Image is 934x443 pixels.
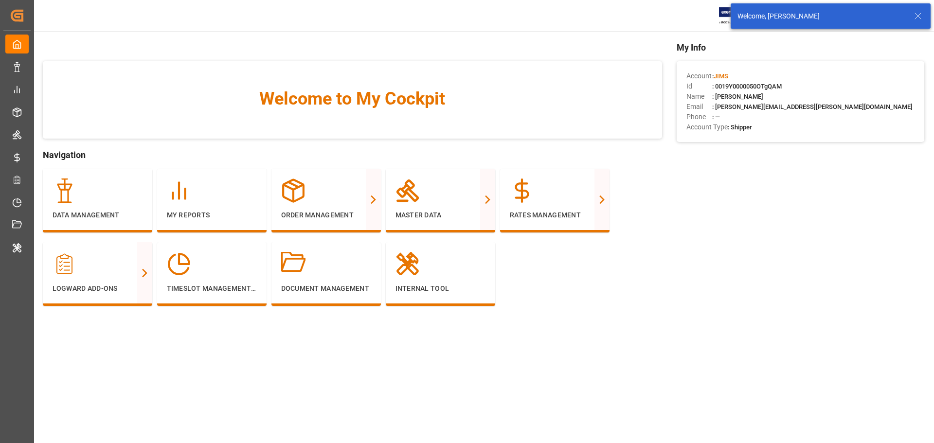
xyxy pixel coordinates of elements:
p: Rates Management [510,210,600,220]
p: My Reports [167,210,257,220]
p: Document Management [281,284,371,294]
p: Internal Tool [395,284,485,294]
img: Exertis%20JAM%20-%20Email%20Logo.jpg_1722504956.jpg [719,7,753,24]
p: Logward Add-ons [53,284,143,294]
span: Phone [686,112,712,122]
p: Timeslot Management V2 [167,284,257,294]
span: Email [686,102,712,112]
span: Navigation [43,148,662,161]
span: : Shipper [728,124,752,131]
span: My Info [677,41,924,54]
span: Welcome to My Cockpit [62,86,643,112]
span: : 0019Y0000050OTgQAM [712,83,782,90]
p: Order Management [281,210,371,220]
p: Master Data [395,210,485,220]
span: : [PERSON_NAME][EMAIL_ADDRESS][PERSON_NAME][DOMAIN_NAME] [712,103,913,110]
p: Data Management [53,210,143,220]
span: Name [686,91,712,102]
span: : [PERSON_NAME] [712,93,763,100]
div: Welcome, [PERSON_NAME] [737,11,905,21]
span: Id [686,81,712,91]
span: : [712,72,728,80]
span: JIMS [714,72,728,80]
span: Account [686,71,712,81]
span: : — [712,113,720,121]
span: Account Type [686,122,728,132]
